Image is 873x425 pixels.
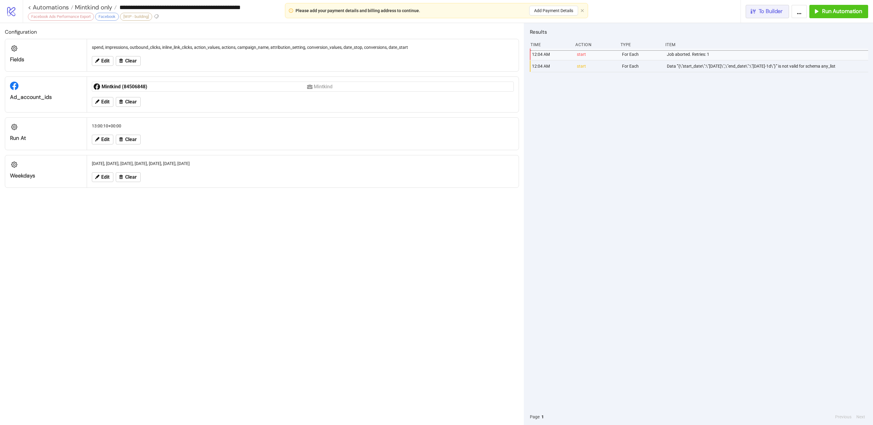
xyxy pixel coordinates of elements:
span: Edit [101,137,109,142]
button: Edit [92,97,113,107]
span: Clear [125,137,137,142]
div: Please add your payment details and billing address to continue. [296,7,420,14]
span: Page [530,413,540,420]
span: Clear [125,58,137,64]
div: Facebook Ads Performance Export [28,13,94,21]
div: [WIP - building] [120,13,152,21]
button: Edit [92,135,113,144]
span: Clear [125,174,137,180]
span: Add Payment Details [534,8,573,13]
span: To Builder [759,8,783,15]
button: Run Automation [809,5,868,18]
span: close [580,9,584,12]
a: < Automations [28,4,73,10]
div: Facebook [95,13,119,21]
div: Mintkind (84506848) [102,83,307,90]
div: Mintkind [314,83,334,90]
div: 12:04 AM [531,60,572,72]
div: Action [575,39,615,50]
a: Mintkind only [73,4,117,10]
button: Clear [116,135,141,144]
span: exclamation-circle [289,8,293,13]
button: Clear [116,172,141,182]
div: ad_account_ids [10,94,82,101]
div: start [576,60,617,72]
button: 1 [540,413,546,420]
button: close [580,9,584,13]
span: Edit [101,58,109,64]
h2: Configuration [5,28,519,36]
div: Item [665,39,868,50]
div: 12:04 AM [531,49,572,60]
div: Weekdays [10,172,82,179]
button: Next [855,413,867,420]
button: Clear [116,97,141,107]
h2: Results [530,28,868,36]
button: Previous [833,413,853,420]
div: For Each [621,49,662,60]
div: Time [530,39,570,50]
button: Edit [92,172,113,182]
div: For Each [621,60,662,72]
button: Clear [116,56,141,66]
div: fields [10,56,82,63]
div: Type [620,39,661,50]
button: ... [791,5,807,18]
div: Job aborted. Retries: 1 [666,49,870,60]
span: Run Automation [822,8,862,15]
div: spend, impressions, outbound_clicks, inline_link_clicks, action_values, actions, campaign_name, a... [89,42,516,53]
div: 13:00:10+00:00 [89,120,516,132]
button: Add Payment Details [529,6,578,15]
span: Clear [125,99,137,105]
div: Run At [10,135,82,142]
button: Edit [92,56,113,66]
div: start [576,49,617,60]
span: Edit [101,174,109,180]
span: Edit [101,99,109,105]
span: Mintkind only [73,3,112,11]
div: Data '"{\"start_date\":\"[DATE]\",\"end_date\":\"[DATE]-1d\"}"' is not valid for schema any_list [666,60,870,72]
button: To Builder [746,5,789,18]
div: [DATE], [DATE], [DATE], [DATE], [DATE], [DATE], [DATE] [89,158,516,169]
